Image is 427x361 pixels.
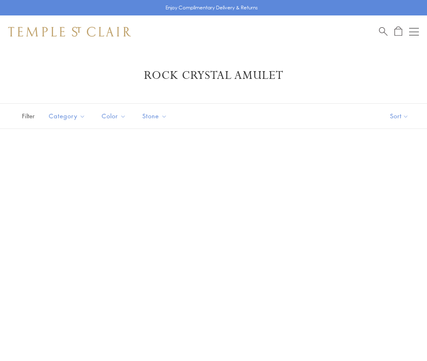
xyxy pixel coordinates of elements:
[166,4,258,12] p: Enjoy Complimentary Delivery & Returns
[136,107,173,125] button: Stone
[98,111,132,121] span: Color
[372,104,427,128] button: Show sort by
[138,111,173,121] span: Stone
[379,26,388,37] a: Search
[43,107,91,125] button: Category
[394,26,402,37] a: Open Shopping Bag
[96,107,132,125] button: Color
[45,111,91,121] span: Category
[8,27,131,37] img: Temple St. Clair
[20,68,407,83] h1: Rock Crystal Amulet
[409,27,419,37] button: Open navigation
